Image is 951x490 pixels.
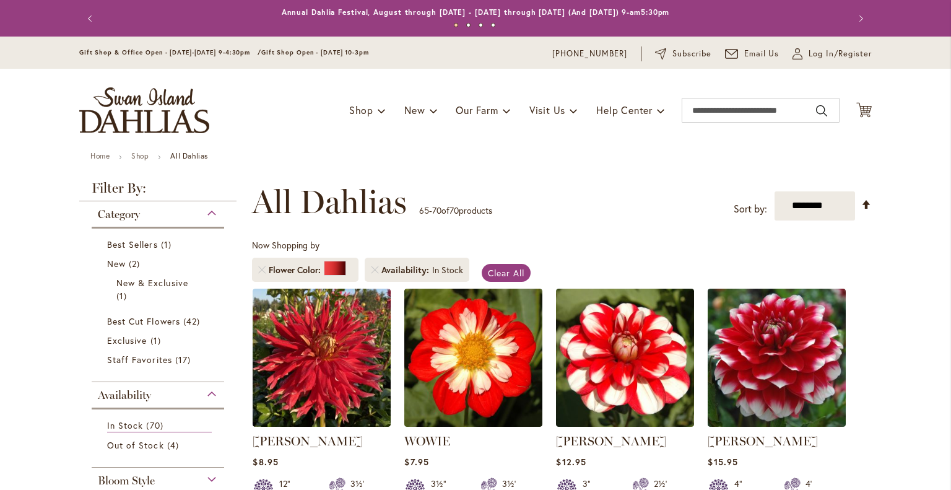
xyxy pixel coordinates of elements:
strong: Filter By: [79,182,237,201]
span: Email Us [744,48,779,60]
span: 70 [449,204,459,216]
img: WOWIE [404,289,542,427]
label: Sort by: [734,198,767,221]
span: 70 [432,204,441,216]
a: [PHONE_NUMBER] [552,48,627,60]
span: Log In/Register [809,48,872,60]
span: Visit Us [529,103,565,116]
span: Availability [381,264,432,276]
span: Flower Color [269,264,324,276]
a: WOWIE [404,418,542,429]
span: 17 [175,353,194,366]
a: Best Cut Flowers [107,315,212,328]
a: [PERSON_NAME] [556,434,666,448]
button: Next [847,6,872,31]
a: [PERSON_NAME] [253,434,363,448]
span: Bloom Style [98,474,155,488]
a: New [107,257,212,270]
span: $15.95 [708,456,737,468]
a: Clear All [482,264,531,282]
a: Remove Flower Color Red [258,266,266,274]
span: Gift Shop & Office Open - [DATE]-[DATE] 9-4:30pm / [79,48,261,56]
span: New [404,103,425,116]
span: Gift Shop Open - [DATE] 10-3pm [261,48,369,56]
a: New &amp; Exclusive [116,276,202,302]
span: Best Sellers [107,238,158,250]
button: 1 of 4 [454,23,458,27]
span: 70 [146,419,166,432]
a: [PERSON_NAME] [708,434,818,448]
a: Staff Favorites [107,353,212,366]
a: Shop [131,151,149,160]
span: $7.95 [404,456,428,468]
span: Help Center [596,103,653,116]
span: Best Cut Flowers [107,315,180,327]
a: Subscribe [655,48,711,60]
img: Wildman [253,289,391,427]
a: Annual Dahlia Festival, August through [DATE] - [DATE] through [DATE] (And [DATE]) 9-am5:30pm [282,7,670,17]
strong: All Dahlias [170,151,208,160]
span: Subscribe [672,48,711,60]
a: Home [90,151,110,160]
span: In Stock [107,419,143,431]
a: store logo [79,87,209,133]
a: Exclusive [107,334,212,347]
p: - of products [419,201,492,221]
span: 1 [116,289,130,302]
span: Out of Stock [107,439,164,451]
button: 2 of 4 [466,23,471,27]
a: In Stock 70 [107,419,212,432]
a: ZAKARY ROBERT [708,418,846,429]
span: Exclusive [107,335,147,346]
span: 65 [419,204,429,216]
button: 3 of 4 [479,23,483,27]
span: Category [98,208,140,221]
span: All Dahlias [252,183,407,221]
span: Staff Favorites [107,354,172,365]
span: New [107,258,126,269]
a: YORO KOBI [556,418,694,429]
button: Previous [79,6,104,31]
a: Log In/Register [792,48,872,60]
span: 2 [129,257,143,270]
span: 1 [150,334,164,347]
span: 1 [161,238,175,251]
div: In Stock [432,264,463,276]
span: Our Farm [456,103,498,116]
a: WOWIE [404,434,450,448]
a: Wildman [253,418,391,429]
a: Email Us [725,48,779,60]
img: ZAKARY ROBERT [708,289,846,427]
a: Out of Stock 4 [107,439,212,452]
span: 42 [183,315,203,328]
span: Clear All [488,267,524,279]
span: Shop [349,103,373,116]
span: $8.95 [253,456,278,468]
span: Now Shopping by [252,239,319,251]
span: 4 [167,439,182,452]
button: 4 of 4 [491,23,495,27]
span: New & Exclusive [116,277,188,289]
img: YORO KOBI [556,289,694,427]
span: $12.95 [556,456,586,468]
a: Best Sellers [107,238,212,251]
span: Availability [98,388,151,402]
a: Remove Availability In Stock [371,266,378,274]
